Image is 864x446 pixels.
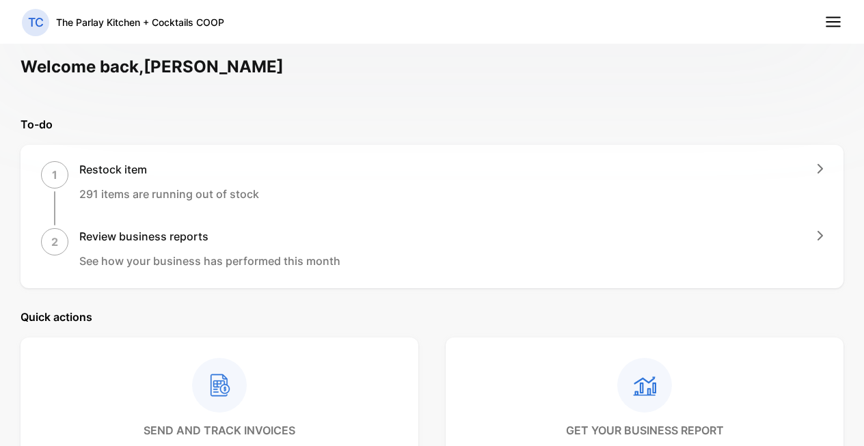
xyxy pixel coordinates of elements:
[144,422,295,438] p: send and track invoices
[56,15,224,29] p: The Parlay Kitchen + Cocktails COOP
[79,228,340,245] h1: Review business reports
[21,55,284,79] h1: Welcome back, [PERSON_NAME]
[21,116,843,133] p: To-do
[79,161,259,178] h1: Restock item
[28,14,44,31] p: TC
[51,234,58,250] p: 2
[52,167,57,183] p: 1
[566,422,724,438] p: get your business report
[79,253,340,269] p: See how your business has performed this month
[79,186,259,202] p: 291 items are running out of stock
[21,309,843,325] p: Quick actions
